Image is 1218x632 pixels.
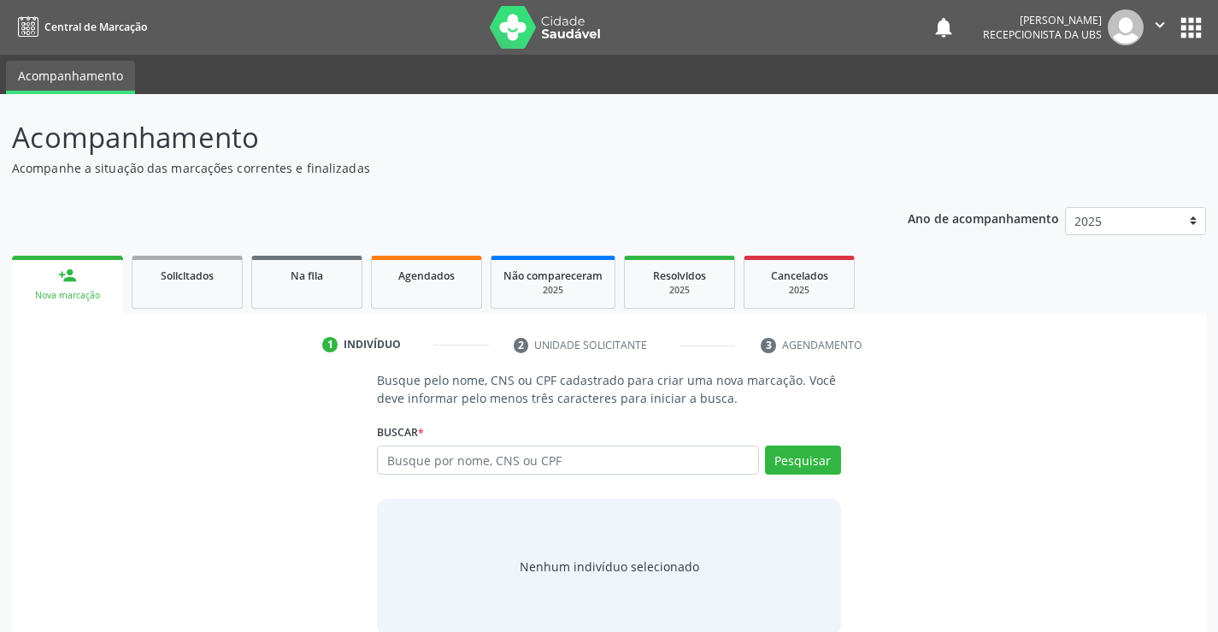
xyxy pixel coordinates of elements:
[503,269,603,283] span: Não compareceram
[6,61,135,94] a: Acompanhamento
[1150,15,1169,34] i: 
[377,419,424,446] label: Buscar
[771,269,828,283] span: Cancelados
[1144,9,1176,45] button: 
[503,284,603,297] div: 2025
[322,337,338,352] div: 1
[398,269,455,283] span: Agendados
[932,15,956,39] button: notifications
[983,27,1102,42] span: Recepcionista da UBS
[344,337,401,352] div: Indivíduo
[12,13,147,41] a: Central de Marcação
[765,446,841,475] button: Pesquisar
[1176,13,1206,43] button: apps
[12,159,848,177] p: Acompanhe a situação das marcações correntes e finalizadas
[756,284,842,297] div: 2025
[24,289,111,302] div: Nova marcação
[637,284,722,297] div: 2025
[44,20,147,34] span: Central de Marcação
[983,13,1102,27] div: [PERSON_NAME]
[291,269,323,283] span: Na fila
[520,558,699,576] div: Nenhum indivíduo selecionado
[908,207,1059,228] p: Ano de acompanhamento
[653,269,706,283] span: Resolvidos
[12,116,848,159] p: Acompanhamento
[377,446,758,475] input: Busque por nome, CNS ou CPF
[161,269,214,283] span: Solicitados
[58,266,77,285] div: person_add
[1108,9,1144,45] img: img
[377,371,840,407] p: Busque pelo nome, CNS ou CPF cadastrado para criar uma nova marcação. Você deve informar pelo men...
